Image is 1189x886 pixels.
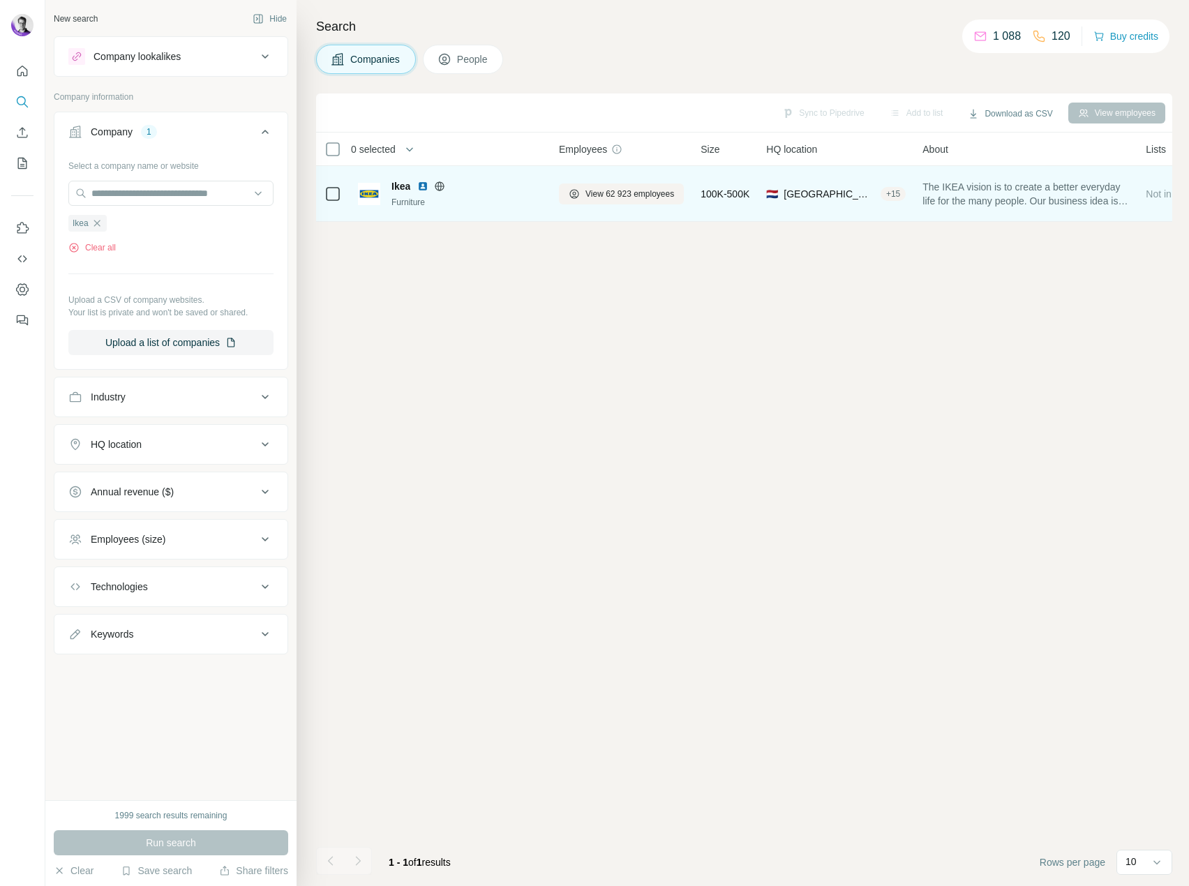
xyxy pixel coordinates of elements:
[54,617,287,651] button: Keywords
[91,390,126,404] div: Industry
[11,120,33,145] button: Enrich CSV
[54,864,94,878] button: Clear
[881,188,906,200] div: + 15
[141,126,157,138] div: 1
[68,294,274,306] p: Upload a CSV of company websites.
[766,142,817,156] span: HQ location
[11,308,33,333] button: Feedback
[219,864,288,878] button: Share filters
[922,142,948,156] span: About
[54,91,288,103] p: Company information
[389,857,408,868] span: 1 - 1
[68,330,274,355] button: Upload a list of companies
[11,14,33,36] img: Avatar
[54,40,287,73] button: Company lookalikes
[54,570,287,603] button: Technologies
[11,216,33,241] button: Use Surfe on LinkedIn
[559,183,684,204] button: View 62 923 employees
[11,59,33,84] button: Quick start
[115,809,227,822] div: 1999 search results remaining
[243,8,297,29] button: Hide
[54,428,287,461] button: HQ location
[316,17,1172,36] h4: Search
[54,115,287,154] button: Company1
[417,857,422,868] span: 1
[73,217,89,230] span: Ikea
[408,857,417,868] span: of
[68,306,274,319] p: Your list is private and won't be saved or shared.
[585,188,674,200] span: View 62 923 employees
[68,154,274,172] div: Select a company name or website
[91,627,133,641] div: Keywords
[91,532,165,546] div: Employees (size)
[11,246,33,271] button: Use Surfe API
[922,180,1129,208] span: The IKEA vision is to create a better everyday life for the many people. Our business idea is to ...
[91,437,142,451] div: HQ location
[91,125,133,139] div: Company
[54,13,98,25] div: New search
[1040,855,1105,869] span: Rows per page
[993,28,1021,45] p: 1 088
[91,580,148,594] div: Technologies
[701,142,719,156] span: Size
[358,183,380,205] img: Logo of Ikea
[1146,142,1166,156] span: Lists
[391,196,542,209] div: Furniture
[766,187,778,201] span: 🇳🇱
[1126,855,1137,869] p: 10
[559,142,607,156] span: Employees
[54,475,287,509] button: Annual revenue ($)
[11,277,33,302] button: Dashboard
[958,103,1062,124] button: Download as CSV
[391,179,410,193] span: Ikea
[350,52,401,66] span: Companies
[1093,27,1158,46] button: Buy credits
[91,485,174,499] div: Annual revenue ($)
[121,864,192,878] button: Save search
[457,52,489,66] span: People
[94,50,181,63] div: Company lookalikes
[417,181,428,192] img: LinkedIn logo
[11,89,33,114] button: Search
[68,241,116,254] button: Clear all
[784,187,875,201] span: [GEOGRAPHIC_DATA], [GEOGRAPHIC_DATA]
[389,857,451,868] span: results
[701,187,749,201] span: 100K-500K
[351,142,396,156] span: 0 selected
[54,523,287,556] button: Employees (size)
[11,151,33,176] button: My lists
[1052,28,1070,45] p: 120
[54,380,287,414] button: Industry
